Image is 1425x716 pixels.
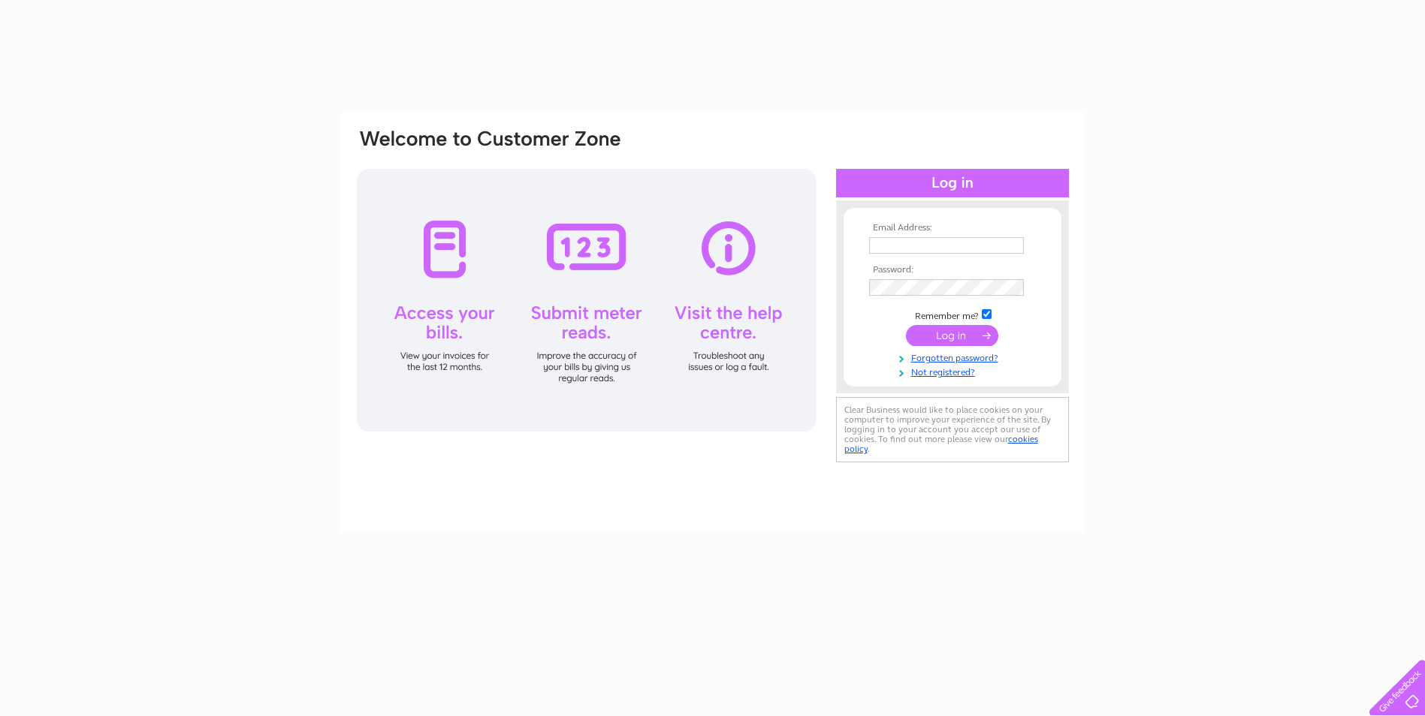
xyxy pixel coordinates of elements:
[865,223,1040,233] th: Email Address:
[869,350,1040,364] a: Forgotten password?
[865,307,1040,322] td: Remember me?
[865,265,1040,275] th: Password:
[844,434,1038,454] a: cookies policy
[869,364,1040,378] a: Not registered?
[906,325,998,346] input: Submit
[836,397,1069,462] div: Clear Business would like to place cookies on your computer to improve your experience of the sit...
